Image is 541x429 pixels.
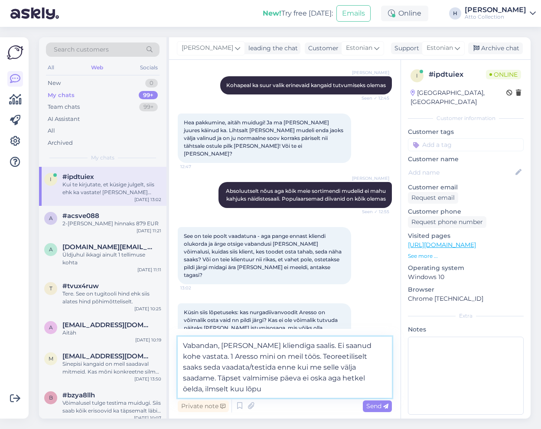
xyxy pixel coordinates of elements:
[427,43,453,53] span: Estonian
[62,282,99,290] span: #tvux4ruw
[408,241,476,249] a: [URL][DOMAIN_NAME]
[408,155,524,164] p: Customer name
[408,312,524,320] div: Extra
[48,115,80,123] div: AI Assistant
[408,207,524,216] p: Customer phone
[137,227,161,234] div: [DATE] 11:21
[62,173,94,181] span: #ipdtuiex
[178,337,392,398] textarea: Vabandan, [PERSON_NAME] kliendiga saalis. Ei saanud kohe vastata. 1 Aresso mini on meil töös. Teo...
[62,212,99,220] span: #acsve088
[62,360,161,376] div: Sinepisi kangaid on meil saadaval mitmeid. Kas mõni konkreetne silma jäänud?
[357,95,389,101] span: Seen ✓ 12:45
[180,163,213,170] span: 12:47
[139,103,158,111] div: 99+
[408,285,524,294] p: Browser
[48,91,75,100] div: My chats
[54,45,109,54] span: Search customers
[184,309,339,347] span: Küsin siis lõpetuseks: kas nurgadiivanvoodit Aresso on võimalik osta vaid nn pildi järgi? Kas ei ...
[366,402,388,410] span: Send
[357,208,389,215] span: Seen ✓ 12:55
[352,175,389,182] span: [PERSON_NAME]
[408,183,524,192] p: Customer email
[62,399,161,415] div: Võimalusel tulge testima muidugi. Siis saab kõik erisoovid ka täpsemalt läbi rääkida, samuti kang...
[408,263,524,273] p: Operating system
[408,273,524,282] p: Windows 10
[226,188,387,202] span: Absoluutselt nõus aga kõik meie sortimendi mudelid ei mahu kahjuks näidistesaali. Populaarsemad d...
[408,252,524,260] p: See more ...
[134,196,161,203] div: [DATE] 13:02
[263,9,281,17] b: New!
[305,44,339,53] div: Customer
[62,220,161,227] div: 2-[PERSON_NAME] hinnaks 879 EUR
[49,394,53,401] span: b
[408,192,458,204] div: Request email
[46,62,56,73] div: All
[48,79,61,88] div: New
[134,415,161,421] div: [DATE] 10:07
[138,62,160,73] div: Socials
[48,127,55,135] div: All
[180,285,213,291] span: 13:02
[449,7,461,19] div: H
[391,44,419,53] div: Support
[48,103,80,111] div: Team chats
[429,69,486,80] div: # ipdtuiex
[135,337,161,343] div: [DATE] 10:19
[245,44,298,53] div: leading the chat
[62,251,161,266] div: Üldjuhul ikkagi ainult 1 tellimuse kohta
[49,324,53,331] span: a
[62,352,153,360] span: maristamm84@gmail.com
[91,154,114,162] span: My chats
[184,119,345,157] span: Hea pakkumine, aitäh muidugi! Ja ma [PERSON_NAME] juures käinud ka. Lihtsalt [PERSON_NAME] mudeli...
[486,70,521,79] span: Online
[62,391,95,399] span: #bzya8llh
[134,376,161,382] div: [DATE] 13:50
[134,305,161,312] div: [DATE] 10:25
[381,6,428,21] div: Online
[89,62,105,73] div: Web
[468,42,523,54] div: Archive chat
[408,138,524,151] input: Add a tag
[465,6,526,13] div: [PERSON_NAME]
[137,266,161,273] div: [DATE] 11:11
[226,82,386,88] span: Kohapeal ka suur valik erinevaid kangaid tutvumiseks olemas
[184,233,343,278] span: See on teie poolt vaadatuna - aga pange ennast kliendi olukorda ja ärge otsige vabandusi [PERSON_...
[346,43,372,53] span: Estonian
[416,72,418,79] span: i
[263,8,333,19] div: Try free [DATE]:
[49,215,53,221] span: a
[182,43,233,53] span: [PERSON_NAME]
[408,216,486,228] div: Request phone number
[49,285,52,292] span: t
[62,321,153,329] span: anettplaado@gmail.com
[408,168,514,177] input: Add name
[408,231,524,240] p: Visited pages
[411,88,506,107] div: [GEOGRAPHIC_DATA], [GEOGRAPHIC_DATA]
[178,400,229,412] div: Private note
[408,114,524,122] div: Customer information
[145,79,158,88] div: 0
[48,139,73,147] div: Archived
[62,243,153,251] span: axel.art@mail.ee
[408,294,524,303] p: Chrome [TECHNICAL_ID]
[62,290,161,305] div: Tere. See on tugitooli hind ehk siis alates hind põhimõtteliselt.
[49,355,53,362] span: m
[465,13,526,20] div: Atto Collection
[139,91,158,100] div: 99+
[408,127,524,136] p: Customer tags
[408,325,524,334] p: Notes
[336,5,371,22] button: Emails
[352,69,389,76] span: [PERSON_NAME]
[62,329,161,337] div: Aitäh
[62,181,161,196] div: Kui te kirjutate, et küsige julgelt, siis ehk ka vastate! [PERSON_NAME] tänapäeva kliendid ostava...
[465,6,536,20] a: [PERSON_NAME]Atto Collection
[7,44,23,61] img: Askly Logo
[49,246,53,253] span: a
[50,176,52,182] span: i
